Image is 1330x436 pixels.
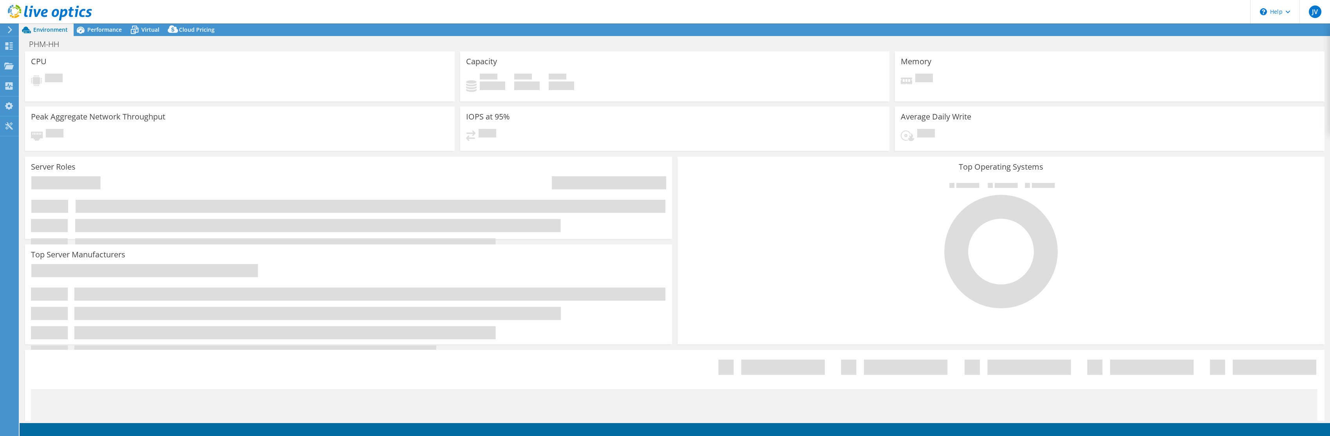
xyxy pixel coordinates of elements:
h3: Server Roles [31,163,76,171]
h1: PHM-HH [25,40,71,49]
h3: IOPS at 95% [466,112,510,121]
span: Free [514,74,532,81]
span: Pending [45,74,63,84]
span: Pending [479,129,496,139]
h3: Average Daily Write [901,112,971,121]
span: Used [480,74,497,81]
svg: \n [1260,8,1267,15]
h4: 0 GiB [549,81,574,90]
span: Virtual [141,26,159,33]
span: Environment [33,26,68,33]
span: Total [549,74,566,81]
span: Cloud Pricing [179,26,215,33]
h4: 0 GiB [514,81,540,90]
h3: CPU [31,57,47,66]
span: Pending [915,74,933,84]
h4: 0 GiB [480,81,505,90]
h3: Top Operating Systems [683,163,1319,171]
span: Pending [917,129,935,139]
h3: Top Server Manufacturers [31,250,125,259]
span: Pending [46,129,63,139]
span: Performance [87,26,122,33]
span: JV [1309,5,1321,18]
h3: Peak Aggregate Network Throughput [31,112,165,121]
h3: Capacity [466,57,497,66]
h3: Memory [901,57,931,66]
